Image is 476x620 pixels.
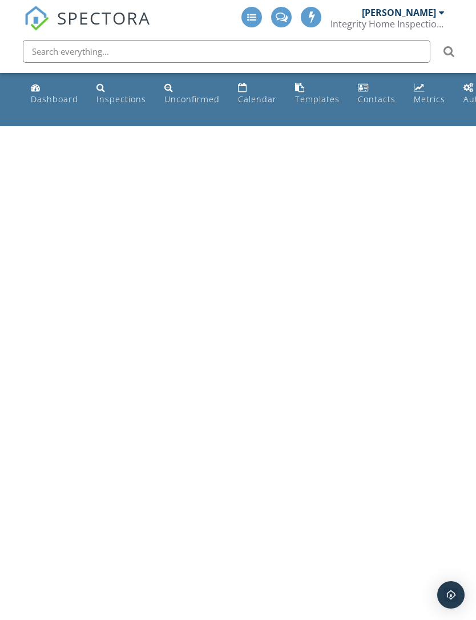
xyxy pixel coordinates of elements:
div: Inspections [96,94,146,104]
div: Metrics [414,94,445,104]
input: Search everything... [23,40,430,63]
img: The Best Home Inspection Software - Spectora [24,6,49,31]
div: Open Intercom Messenger [437,581,465,609]
div: Contacts [358,94,396,104]
div: Unconfirmed [164,94,220,104]
div: Calendar [238,94,277,104]
a: Contacts [353,78,400,110]
span: SPECTORA [57,6,151,30]
div: Dashboard [31,94,78,104]
a: Metrics [409,78,450,110]
div: [PERSON_NAME] [362,7,436,18]
a: Dashboard [26,78,83,110]
a: Unconfirmed [160,78,224,110]
a: Templates [291,78,344,110]
a: Calendar [233,78,281,110]
a: Inspections [92,78,151,110]
a: SPECTORA [24,15,151,39]
div: Templates [295,94,340,104]
div: Integrity Home Inspections [330,18,445,30]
